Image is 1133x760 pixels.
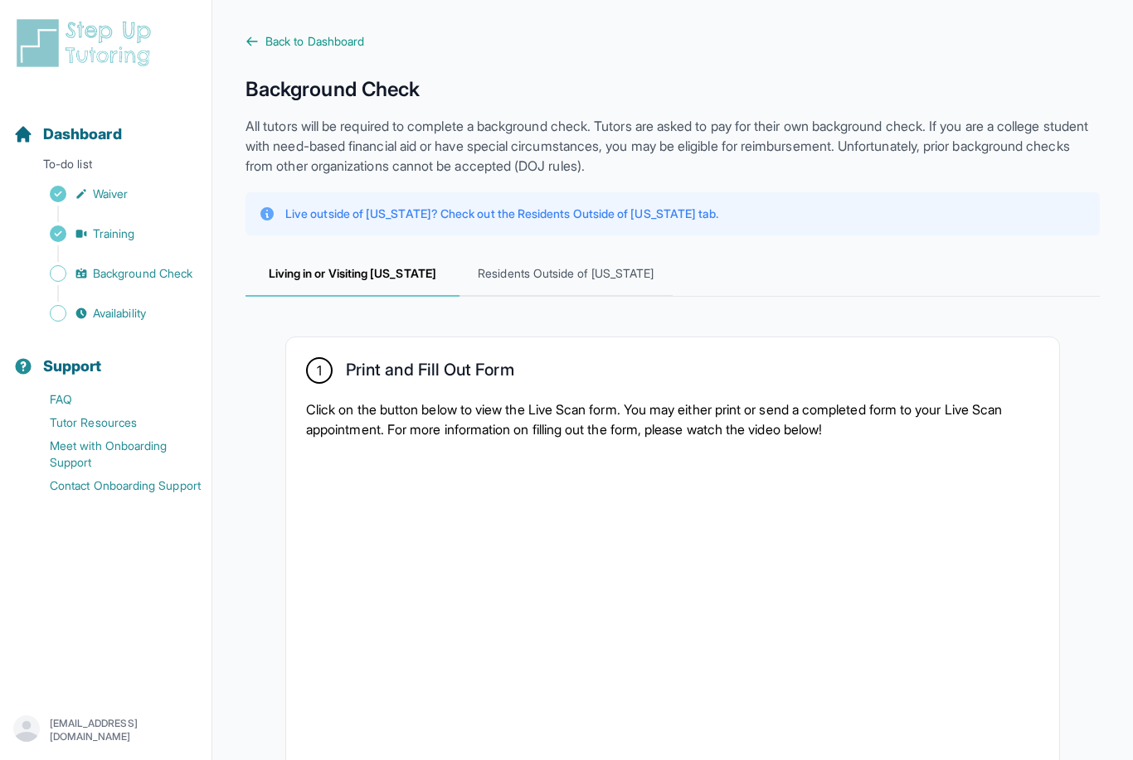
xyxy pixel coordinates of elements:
[13,474,212,497] a: Contact Onboarding Support
[7,156,205,179] p: To-do list
[246,252,1100,297] nav: Tabs
[7,328,205,385] button: Support
[93,265,192,282] span: Background Check
[13,388,212,411] a: FAQ
[13,17,161,70] img: logo
[93,305,146,322] span: Availability
[246,252,460,297] span: Living in or Visiting [US_STATE]
[246,116,1100,176] p: All tutors will be required to complete a background check. Tutors are asked to pay for their own...
[13,715,198,745] button: [EMAIL_ADDRESS][DOMAIN_NAME]
[13,123,122,146] a: Dashboard
[306,399,1039,439] p: Click on the button below to view the Live Scan form. You may either print or send a completed fo...
[346,360,514,386] h2: Print and Fill Out Form
[43,123,122,146] span: Dashboard
[246,33,1100,50] a: Back to Dashboard
[43,355,102,378] span: Support
[13,222,212,245] a: Training
[13,434,212,474] a: Meet with Onboarding Support
[317,361,322,380] span: 1
[285,206,718,222] p: Live outside of [US_STATE]? Check out the Residents Outside of [US_STATE] tab.
[93,186,128,202] span: Waiver
[93,225,135,242] span: Training
[13,302,212,325] a: Availability
[13,182,212,206] a: Waiver
[246,76,1100,103] h1: Background Check
[13,262,212,285] a: Background Check
[13,411,212,434] a: Tutor Resources
[265,33,364,50] span: Back to Dashboard
[7,96,205,152] button: Dashboard
[50,717,198,743] p: [EMAIL_ADDRESS][DOMAIN_NAME]
[460,252,673,297] span: Residents Outside of [US_STATE]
